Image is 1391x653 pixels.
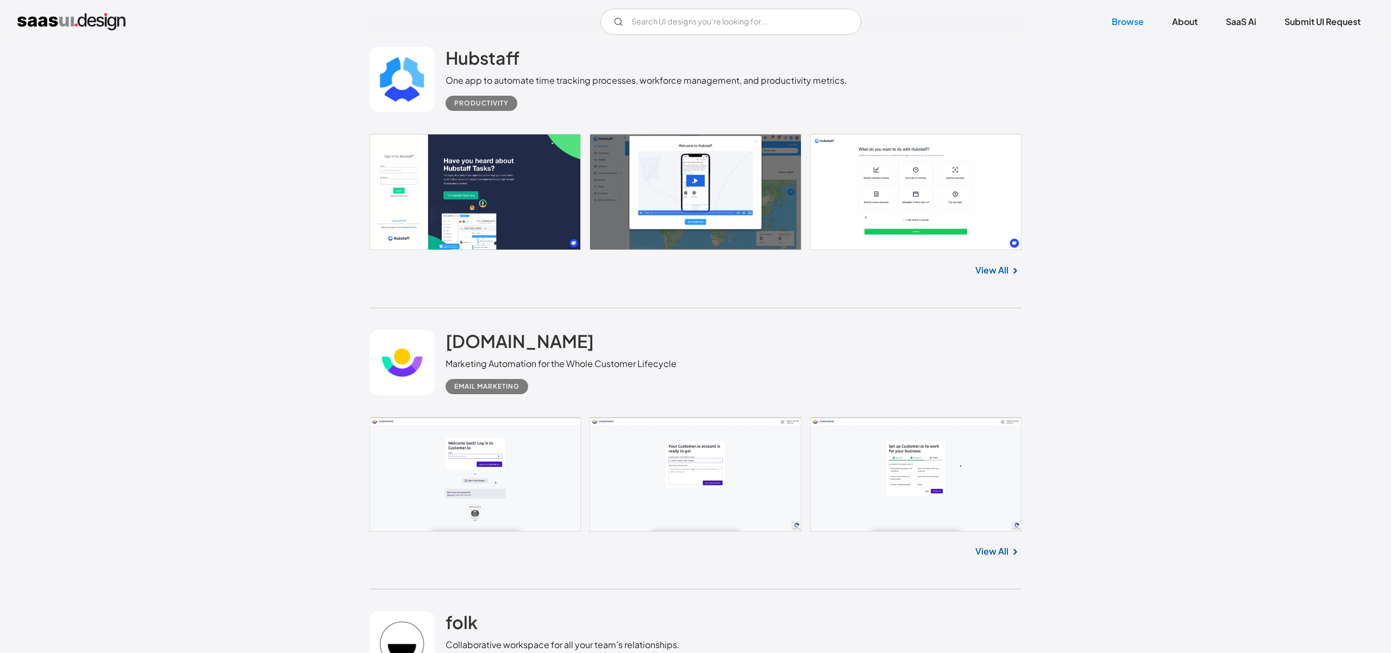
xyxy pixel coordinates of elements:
a: About [1159,10,1211,34]
h2: Hubstaff [446,47,519,69]
a: SaaS Ai [1213,10,1269,34]
a: Hubstaff [446,47,519,74]
a: View All [975,545,1008,558]
div: Marketing Automation for the Whole Customer Lifecycle [446,357,676,370]
div: One app to automate time tracking processes, workforce management, and productivity metrics. [446,74,847,87]
a: Browse [1099,10,1157,34]
div: Collaborative workspace for all your team’s relationships. [446,638,680,651]
div: Email Marketing [454,380,519,393]
input: Search UI designs you're looking for... [600,9,861,35]
a: [DOMAIN_NAME] [446,330,594,357]
a: home [17,13,126,30]
a: folk [446,611,478,638]
a: View All [975,264,1008,277]
h2: folk [446,611,478,633]
form: Email Form [600,9,861,35]
div: Productivity [454,97,509,110]
a: Submit UI Request [1271,10,1374,34]
h2: [DOMAIN_NAME] [446,330,594,352]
